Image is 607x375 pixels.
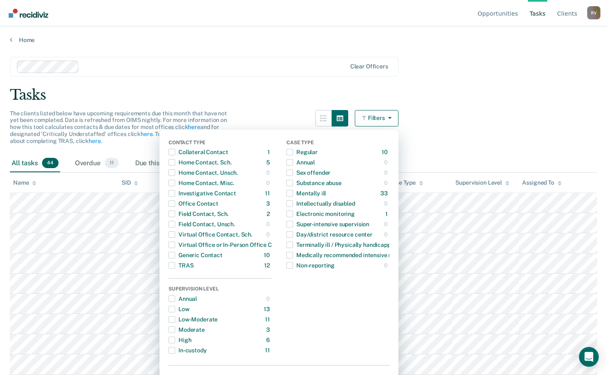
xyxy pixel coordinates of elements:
[384,197,389,210] div: 0
[264,259,272,272] div: 12
[122,179,138,186] div: SID
[385,207,389,220] div: 1
[169,207,228,220] div: Field Contact, Sch.
[169,313,218,326] div: Low-Moderate
[384,166,389,179] div: 0
[169,228,252,241] div: Virtual Office Contact, Sch.
[350,63,388,70] div: Clear officers
[169,156,231,169] div: Home Contact, Sch.
[267,145,272,159] div: 1
[169,302,190,316] div: Low
[266,228,272,241] div: 0
[264,248,272,262] div: 10
[9,9,48,18] img: Recidiviz
[579,347,599,367] div: Open Intercom Messenger
[286,238,397,251] div: Terminally ill / Physically handicapped
[169,259,193,272] div: TRAS
[266,292,272,305] div: 0
[286,156,315,169] div: Annual
[384,259,389,272] div: 0
[286,228,373,241] div: Day/district resource center
[286,176,342,190] div: Substance abuse
[266,166,272,179] div: 0
[266,176,272,190] div: 0
[266,323,272,336] div: 3
[169,145,228,159] div: Collateral Contact
[169,166,238,179] div: Home Contact, Unsch.
[169,218,235,231] div: Field Contact, Unsch.
[265,344,272,357] div: 11
[10,36,597,44] a: Home
[141,131,152,137] a: here
[384,176,389,190] div: 0
[389,179,423,186] div: Case Type
[13,179,36,186] div: Name
[286,259,335,272] div: Non-reporting
[355,110,398,127] button: Filters
[169,333,191,347] div: High
[522,179,561,186] div: Assigned To
[265,187,272,200] div: 11
[266,156,272,169] div: 5
[42,158,59,169] span: 44
[266,197,272,210] div: 3
[384,228,389,241] div: 0
[286,140,389,147] div: Case Type
[286,145,318,159] div: Regular
[188,124,200,130] a: here
[169,197,218,210] div: Office Contact
[384,218,389,231] div: 0
[169,248,223,262] div: Generic Contact
[587,6,600,19] div: R V
[265,313,272,326] div: 11
[455,179,509,186] div: Supervision Level
[380,187,389,200] div: 33
[286,187,326,200] div: Mentally ill
[10,155,60,173] div: All tasks44
[89,138,101,144] a: here
[384,156,389,169] div: 0
[587,6,600,19] button: Profile dropdown button
[10,87,597,103] div: Tasks
[169,323,205,336] div: Moderate
[169,344,207,357] div: In-custody
[169,140,272,147] div: Contact Type
[266,218,272,231] div: 0
[169,238,290,251] div: Virtual Office or In-Person Office Contact
[267,207,272,220] div: 2
[169,176,234,190] div: Home Contact, Misc.
[105,158,119,169] span: 11
[286,166,330,179] div: Sex offender
[286,218,369,231] div: Super-intensive supervision
[382,145,389,159] div: 10
[10,110,227,144] span: The clients listed below have upcoming requirements due this month that have not yet been complet...
[264,302,272,316] div: 13
[169,292,197,305] div: Annual
[286,248,419,262] div: Medically recommended intensive supervision
[286,197,355,210] div: Intellectually disabled
[266,333,272,347] div: 6
[169,187,236,200] div: Investigative Contact
[73,155,120,173] div: Overdue11
[286,207,355,220] div: Electronic monitoring
[169,286,272,293] div: Supervision Level
[134,155,196,173] div: Due this week0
